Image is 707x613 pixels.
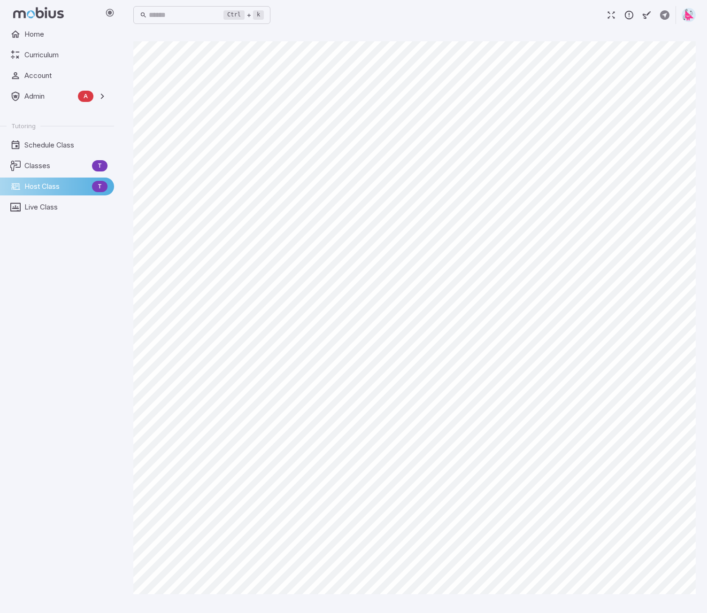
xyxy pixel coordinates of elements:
span: T [92,182,108,191]
span: Schedule Class [24,140,108,150]
span: T [92,161,108,171]
span: Admin [24,91,74,101]
span: A [78,92,93,101]
button: Report an Issue [620,6,638,24]
span: Curriculum [24,50,108,60]
kbd: Ctrl [223,10,245,20]
span: Home [24,29,108,39]
span: Classes [24,161,88,171]
span: Tutoring [11,122,36,130]
span: Account [24,70,108,81]
button: Create Activity [656,6,674,24]
div: + [223,9,264,21]
img: right-triangle.svg [682,8,696,22]
kbd: k [253,10,264,20]
span: Live Class [24,202,108,212]
span: Host Class [24,181,88,192]
button: Start Drawing on Questions [638,6,656,24]
button: Fullscreen Game [602,6,620,24]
